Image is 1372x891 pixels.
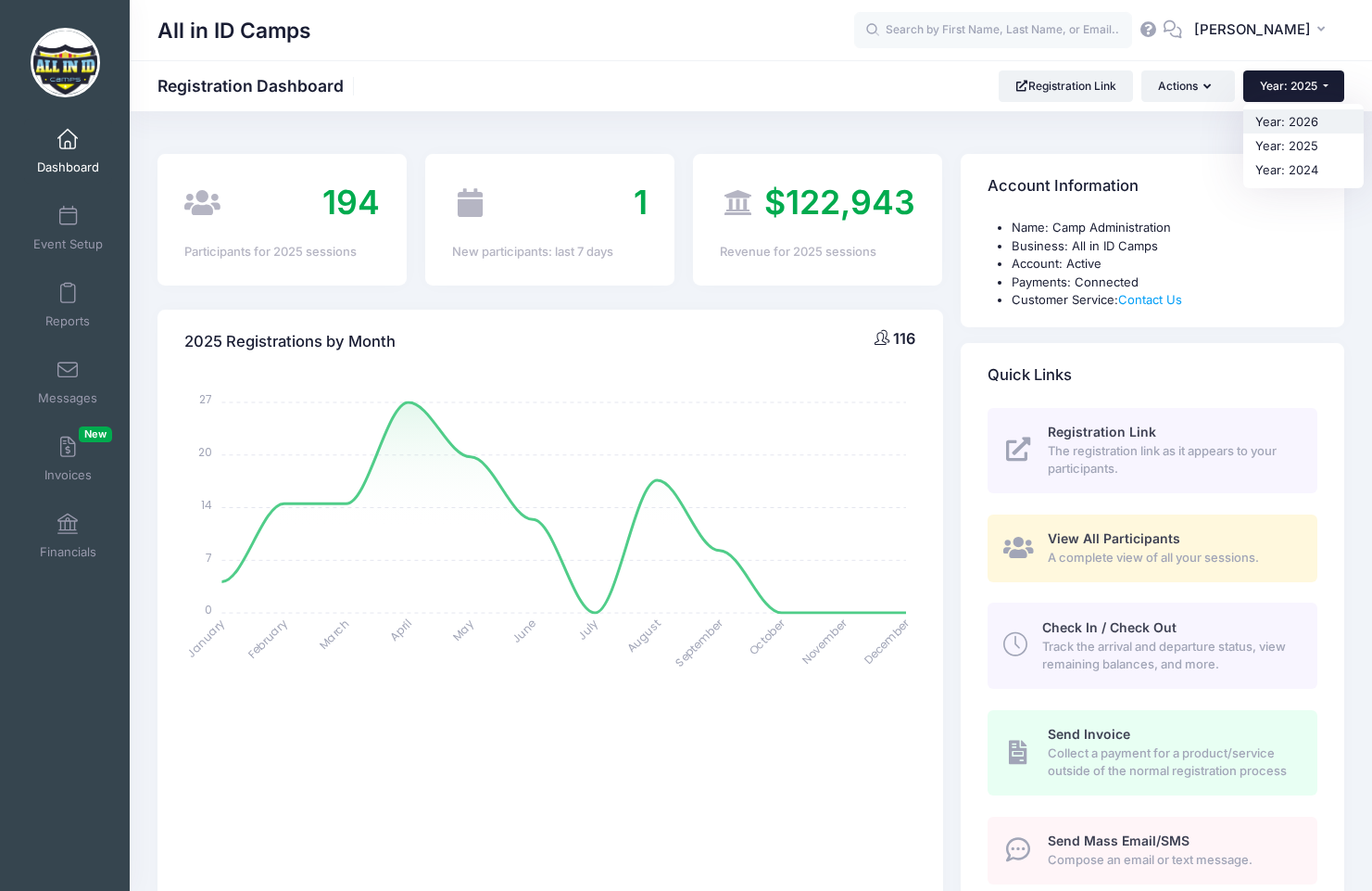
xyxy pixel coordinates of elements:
[672,615,726,669] tspan: September
[1048,833,1189,848] span: Send Mass Email/SMS
[1042,619,1177,635] span: Check In / Check Out
[184,315,396,368] h4: 2025 Registrations by Month
[1012,237,1317,256] li: Business: All in ID Camps
[1182,9,1344,52] button: [PERSON_NAME]
[1243,158,1364,182] a: Year: 2024
[1048,442,1296,478] span: The registration link as it appears to your participants.
[999,70,1133,102] a: Registration Link
[45,313,90,329] span: Reports
[988,817,1317,885] a: Send Mass Email/SMS Compose an email or text message.
[157,9,311,52] h1: All in ID Camps
[1042,638,1296,674] span: Track the arrival and departure status, view remaining balances, and more.
[988,515,1317,582] a: View All Participants A complete view of all your sessions.
[33,236,103,252] span: Event Setup
[37,159,99,175] span: Dashboard
[1243,109,1364,134] a: Year: 2026
[854,12,1132,49] input: Search by First Name, Last Name, or Email...
[245,616,290,661] tspan: February
[1048,851,1296,870] span: Compose an email or text message.
[449,616,477,643] tspan: May
[1012,255,1317,274] li: Account: Active
[44,467,92,483] span: Invoices
[988,408,1317,493] a: Registration Link The registration link as it appears to your participants.
[24,119,112,184] a: Dashboard
[200,391,213,407] tspan: 27
[79,426,112,442] span: New
[1012,291,1317,310] li: Customer Service:
[1260,79,1317,93] span: Year: 2025
[1194,19,1311,40] span: [PERSON_NAME]
[322,182,380,223] span: 194
[1141,70,1234,102] button: Actions
[799,615,851,668] tspan: November
[988,603,1317,688] a: Check In / Check Out Track the arrival and departure status, view remaining balances, and more.
[38,390,97,406] span: Messages
[893,329,915,348] span: 116
[199,444,213,460] tspan: 20
[1243,134,1364,158] a: Year: 2025
[1048,549,1296,567] span: A complete view of all your sessions.
[720,243,915,261] div: Revenue for 2025 sessions
[24,503,112,568] a: Financials
[1118,292,1182,307] a: Contact Us
[746,615,789,658] tspan: October
[1048,530,1180,546] span: View All Participants
[1048,745,1296,781] span: Collect a payment for a product/service outside of the normal registration process
[183,616,229,661] tspan: January
[1243,70,1344,102] button: Year: 2025
[157,76,359,95] h1: Registration Dashboard
[184,243,380,261] div: Participants for 2025 sessions
[202,497,213,513] tspan: 14
[24,426,112,491] a: InvoicesNew
[634,182,648,223] span: 1
[861,615,913,668] tspan: December
[988,349,1072,401] h4: Quick Links
[24,273,112,337] a: Reports
[988,160,1139,213] h4: Account Information
[1048,424,1156,439] span: Registration Link
[623,616,663,656] tspan: August
[509,616,539,646] tspan: June
[764,182,915,223] span: $122,943
[207,549,213,565] tspan: 7
[574,616,602,643] tspan: July
[316,616,353,653] tspan: March
[988,710,1317,796] a: Send Invoice Collect a payment for a product/service outside of the normal registration process
[24,196,112,261] a: Event Setup
[1048,726,1130,742] span: Send Invoice
[40,544,96,560] span: Financials
[452,243,648,261] div: New participants: last 7 days
[1012,219,1317,237] li: Name: Camp Administration
[24,350,112,414] a: Messages
[387,616,415,643] tspan: April
[31,28,100,97] img: All in ID Camps
[206,602,213,617] tspan: 0
[1012,274,1317,292] li: Payments: Connected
